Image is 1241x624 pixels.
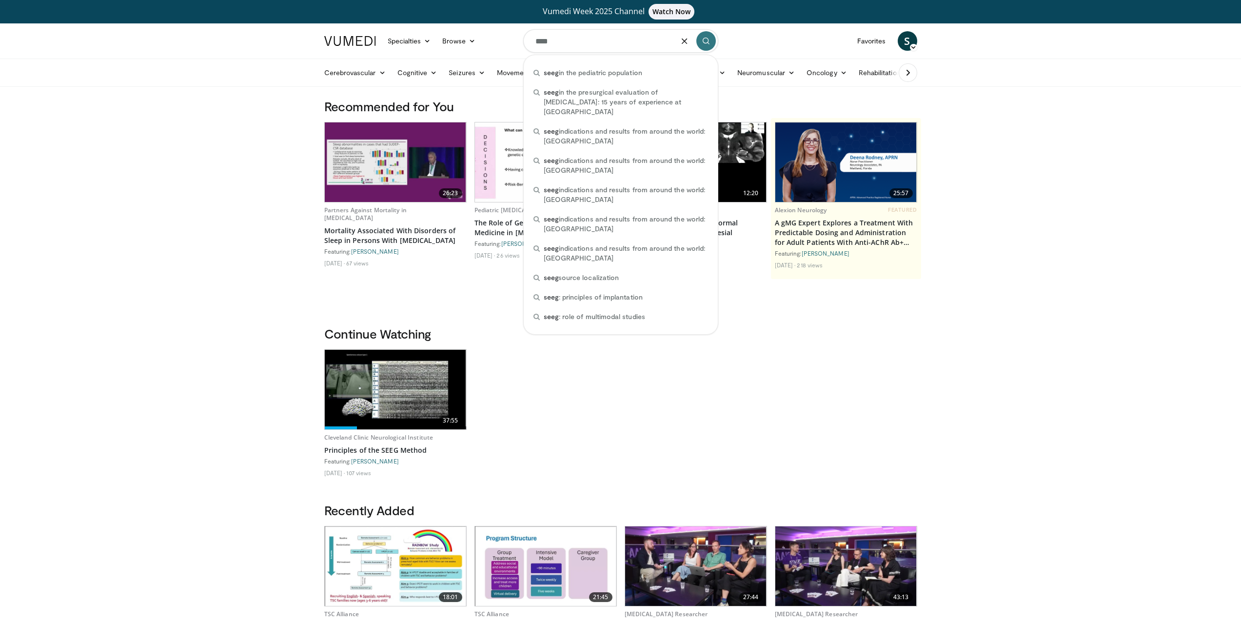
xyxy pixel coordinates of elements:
[324,326,917,342] h3: Continue Watching
[544,126,708,146] span: indications and results from around the world: [GEOGRAPHIC_DATA]
[775,526,917,606] img: 4f0a57a4-1ae6-49f2-998f-9a19708c63fc.620x360_q85_upscale.jpg
[324,99,917,114] h3: Recommended for You
[797,261,823,269] li: 218 views
[324,259,345,267] li: [DATE]
[324,445,467,455] a: Principles of the SEEG Method
[544,312,559,321] span: seeg
[775,610,858,618] a: [MEDICAL_DATA] Researcher
[544,185,708,204] span: indications and results from around the world: [GEOGRAPHIC_DATA]
[475,526,616,606] img: 969bedb3-bd76-4165-9ee8-93d1d6a170bc.620x360_q85_upscale.jpg
[739,188,763,198] span: 12:20
[324,36,376,46] img: VuMedi Logo
[326,4,916,20] a: Vumedi Week 2025 ChannelWatch Now
[474,251,495,259] li: [DATE]
[523,29,718,53] input: Search topics, interventions
[544,292,643,302] span: : principles of implantation
[496,251,520,259] li: 26 views
[544,88,559,96] span: seeg
[324,610,359,618] a: TSC Alliance
[898,31,917,51] a: S
[544,87,708,117] span: in the presurgical evaluation of [MEDICAL_DATA]: 15 years of experience at [GEOGRAPHIC_DATA]
[544,214,708,234] span: indications and results from around the world: [GEOGRAPHIC_DATA]
[544,244,559,252] span: seeg
[324,503,917,518] h3: Recently Added
[544,68,559,77] span: seeg
[544,293,559,301] span: seeg
[324,206,407,222] a: Partners Against Mortality in [MEDICAL_DATA]
[775,206,827,214] a: Alexion Neurology
[324,226,467,245] a: Mortality Associated With Disorders of Sleep in Persons With [MEDICAL_DATA]
[851,31,892,51] a: Favorites
[324,457,467,465] div: Featuring:
[544,156,708,175] span: indications and results from around the world: [GEOGRAPHIC_DATA]
[544,156,559,164] span: seeg
[474,218,617,238] a: The Role of Genetics and Precision Medicine in [MEDICAL_DATA]
[889,592,913,602] span: 43:13
[325,122,466,202] a: 26:23
[544,312,645,322] span: : role of multimodal studies
[346,469,371,477] li: 107 views
[439,416,462,425] span: 37:55
[775,218,917,247] a: A gMG Expert Explores a Treatment With Predictable Dosing and Administration for Adult Patients W...
[625,526,767,606] a: 27:44
[543,6,699,17] span: Vumedi Week 2025 Channel
[325,350,466,429] img: 43cbb2cb-33a9-47bb-853a-3023cbc8a9f8.620x360_q85_upscale.jpg
[324,433,433,442] a: Cleveland Clinic Neurological Institute
[731,63,801,82] a: Neuromuscular
[475,526,616,606] a: 21:45
[544,68,642,78] span: in the pediatric population
[346,259,369,267] li: 67 views
[325,526,466,606] img: cf85bd9b-2f55-46b3-b319-6445875ac9c8.620x360_q85_upscale.jpg
[625,526,767,606] img: 2893e2a1-b629-48de-9628-7afbb29042e0.620x360_q85_upscale.jpg
[775,122,917,202] img: 55ef5a72-a204-42b0-ba67-a2f597bcfd60.png.620x360_q85_upscale.png
[474,206,574,214] a: Pediatric [MEDICAL_DATA] Alliance
[351,248,399,255] a: [PERSON_NAME]
[775,249,917,257] div: Featuring:
[436,31,481,51] a: Browse
[544,273,558,282] span: seeg
[474,610,509,618] a: TSC Alliance
[325,350,466,429] a: 37:55
[544,243,708,263] span: indications and results from around the world: [GEOGRAPHIC_DATA]
[382,31,437,51] a: Specialties
[889,188,913,198] span: 25:57
[475,122,616,202] img: 53686222-aaf8-471a-b139-53b6c7566837.620x360_q85_upscale.jpg
[649,4,695,20] span: Watch Now
[739,592,763,602] span: 27:44
[325,122,466,202] img: 6e095937-ee7b-4e1a-9ec8-a0d606fe6629.620x360_q85_upscale.jpg
[544,127,559,135] span: seeg
[325,526,466,606] a: 18:01
[775,122,917,202] a: 25:57
[589,592,612,602] span: 21:45
[775,526,917,606] a: 43:13
[544,185,559,194] span: seeg
[491,63,546,82] a: Movement
[324,247,467,255] div: Featuring:
[853,63,906,82] a: Rehabilitation
[775,261,796,269] li: [DATE]
[318,63,392,82] a: Cerebrovascular
[351,458,399,464] a: [PERSON_NAME]
[324,469,345,477] li: [DATE]
[443,63,491,82] a: Seizures
[625,610,708,618] a: [MEDICAL_DATA] Researcher
[802,250,849,257] a: [PERSON_NAME]
[439,592,462,602] span: 18:01
[544,215,559,223] span: seeg
[474,240,617,247] div: Featuring:
[439,188,462,198] span: 26:23
[501,240,549,247] a: [PERSON_NAME]
[544,273,619,282] span: source localization
[801,63,853,82] a: Oncology
[888,206,917,213] span: FEATURED
[392,63,443,82] a: Cognitive
[475,122,616,202] a: 41:40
